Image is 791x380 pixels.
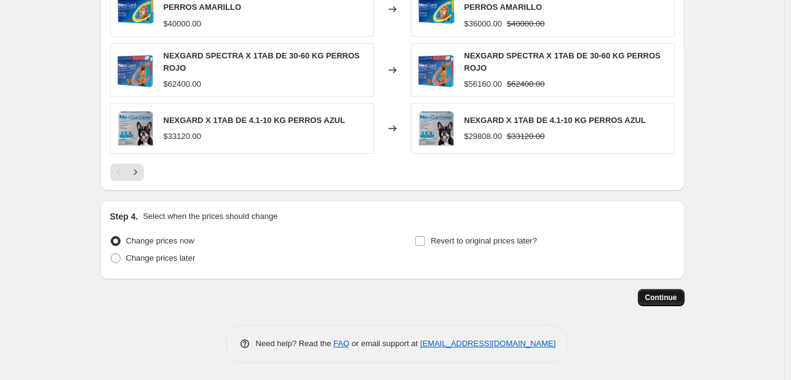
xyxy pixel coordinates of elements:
[418,52,455,89] img: ROYI5_50_80x.png
[507,78,544,90] strike: $62400.00
[464,51,661,73] span: NEXGARD SPECTRA X 1TAB DE 30-60 KG PERROS ROJO
[464,78,502,90] div: $56160.00
[464,130,502,143] div: $29808.00
[164,78,201,90] div: $62400.00
[110,210,138,223] h2: Step 4.
[333,339,349,348] a: FAQ
[127,164,144,181] button: Next
[164,18,201,30] div: $40000.00
[110,164,144,181] nav: Pagination
[164,116,345,125] span: NEXGARD X 1TAB DE 4.1-10 KG PERROS AZUL
[126,253,196,263] span: Change prices later
[645,293,677,303] span: Continue
[126,236,194,245] span: Change prices now
[164,130,201,143] div: $33120.00
[420,339,555,348] a: [EMAIL_ADDRESS][DOMAIN_NAME]
[638,289,685,306] button: Continue
[256,339,334,348] span: Need help? Read the
[117,52,154,89] img: ROYI5_50_80x.png
[507,130,544,143] strike: $33120.00
[418,110,455,147] img: ROYI5_54_80x.png
[349,339,420,348] span: or email support at
[464,18,502,30] div: $36000.00
[464,116,646,125] span: NEXGARD X 1TAB DE 4.1-10 KG PERROS AZUL
[143,210,277,223] p: Select when the prices should change
[164,51,360,73] span: NEXGARD SPECTRA X 1TAB DE 30-60 KG PERROS ROJO
[117,110,154,147] img: ROYI5_54_80x.png
[507,18,544,30] strike: $40000.00
[431,236,537,245] span: Revert to original prices later?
